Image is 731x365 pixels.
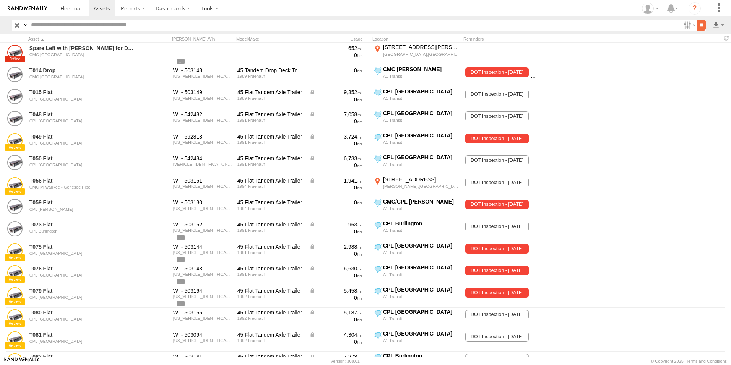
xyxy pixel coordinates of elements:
[29,177,134,184] a: T056 Flat
[383,96,459,101] div: A1 Transit
[7,221,23,236] a: View Asset Details
[383,242,459,249] div: CPL [GEOGRAPHIC_DATA]
[237,331,304,338] div: 45 Flat Tandem Axle Trailer
[237,155,304,162] div: 45 Flat Tandem Axle Trailer
[309,287,363,294] div: Data from Vehicle CANbus
[7,133,23,148] a: View Asset Details
[237,162,304,166] div: 1991 Fruehauf
[29,265,134,272] a: T076 Flat
[689,2,701,15] i: ?
[177,279,185,284] span: View Asset Details to show all tags
[237,67,304,74] div: 45 Tandem Drop Deck Trailer
[29,155,134,162] a: T050 Flat
[173,118,232,122] div: 1H2P04523MW003405
[383,184,459,189] div: [PERSON_NAME],[GEOGRAPHIC_DATA]
[29,185,134,189] div: undefined
[372,66,460,86] label: Click to View Current Location
[372,220,460,241] label: Click to View Current Location
[309,309,363,316] div: Data from Vehicle CANbus
[29,317,134,321] div: undefined
[309,250,363,257] div: 0
[173,243,232,250] div: WI - 503144
[372,264,460,285] label: Click to View Current Location
[309,353,363,360] div: Data from Vehicle CANbus
[383,338,459,343] div: A1 Transit
[29,119,134,123] div: undefined
[237,74,304,78] div: 1989 Fruehauf
[173,338,232,343] div: 1H2P04525NW026203
[372,330,460,351] label: Click to View Current Location
[173,67,232,74] div: WI - 503148
[237,184,304,189] div: 1994 Fruehauf
[383,52,459,57] div: [GEOGRAPHIC_DATA],[GEOGRAPHIC_DATA]
[173,206,232,211] div: 1H2P0452XRW075001
[173,74,232,78] div: 1H5P04526KM048303
[383,110,459,117] div: CPL [GEOGRAPHIC_DATA]
[237,316,304,321] div: 1992 Freuhauf
[383,308,459,315] div: CPL [GEOGRAPHIC_DATA]
[309,184,363,191] div: 0
[7,89,23,104] a: View Asset Details
[29,331,134,338] a: T081 Flat
[465,310,528,320] span: DOT Inspection - 05/31/2026
[237,353,304,360] div: 45 Flat Tandem Axle Trailer
[29,273,134,277] div: undefined
[29,221,134,228] a: T073 Flat
[29,52,134,57] div: undefined
[173,111,232,118] div: WI - 542482
[309,338,363,345] div: 0
[173,316,232,321] div: 1H2P04523NW026202
[237,287,304,294] div: 45 Flat Tandem Axle Trailer
[7,309,23,324] a: View Asset Details
[383,44,459,51] div: [STREET_ADDRESS][PERSON_NAME]
[29,339,134,344] div: undefined
[309,265,363,272] div: Data from Vehicle CANbus
[309,111,363,118] div: Data from Vehicle CANbus
[29,207,134,212] div: undefined
[237,272,304,277] div: 1991 Fruehauf
[237,140,304,145] div: 1991 Fruehauf
[309,67,363,74] div: 0
[383,176,459,183] div: [STREET_ADDRESS]
[383,316,459,321] div: A1 Transit
[383,330,459,337] div: CPL [GEOGRAPHIC_DATA]
[309,133,363,140] div: Data from Vehicle CANbus
[237,221,304,228] div: 45 Flat Tandem Axle Trailer
[7,45,23,60] a: View Asset Details
[7,287,23,303] a: View Asset Details
[29,251,134,256] div: undefined
[173,353,232,360] div: WI - 503141
[29,67,134,74] a: T014 Drop
[237,338,304,343] div: 1992 Fruehauf
[29,309,134,316] a: T080 Flat
[237,111,304,118] div: 45 Flat Tandem Axle Trailer
[7,199,23,214] a: View Asset Details
[237,265,304,272] div: 45 Flat Tandem Axle Trailer
[372,176,460,197] label: Click to View Current Location
[465,200,528,210] span: DOT Inspection - 04/01/2025
[7,265,23,280] a: View Asset Details
[383,264,459,271] div: CPL [GEOGRAPHIC_DATA]
[383,272,459,277] div: A1 Transit
[383,132,459,139] div: CPL [GEOGRAPHIC_DATA]
[309,177,363,184] div: Data from Vehicle CANbus
[173,89,232,96] div: WI - 503149
[7,67,23,82] a: View Asset Details
[173,309,232,316] div: WI - 503165
[463,36,586,42] div: Reminders
[465,244,528,254] span: DOT Inspection - 06/01/2025
[177,235,185,240] span: View Asset Details to show all tags
[28,36,135,42] div: Click to Sort
[29,75,134,79] div: undefined
[686,359,727,363] a: Terms and Conditions
[309,140,363,147] div: 0
[173,250,232,255] div: 1H2P04523MW053804
[173,133,232,140] div: WI - 692818
[309,243,363,250] div: Data from Vehicle CANbus
[309,45,363,52] div: 652
[29,287,134,294] a: T079 Flat
[173,162,232,166] div: 2P04528LW02420200
[465,111,528,121] span: DOT Inspection - 02/28/2026
[7,243,23,259] a: View Asset Details
[309,89,363,96] div: Data from Vehicle CANbus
